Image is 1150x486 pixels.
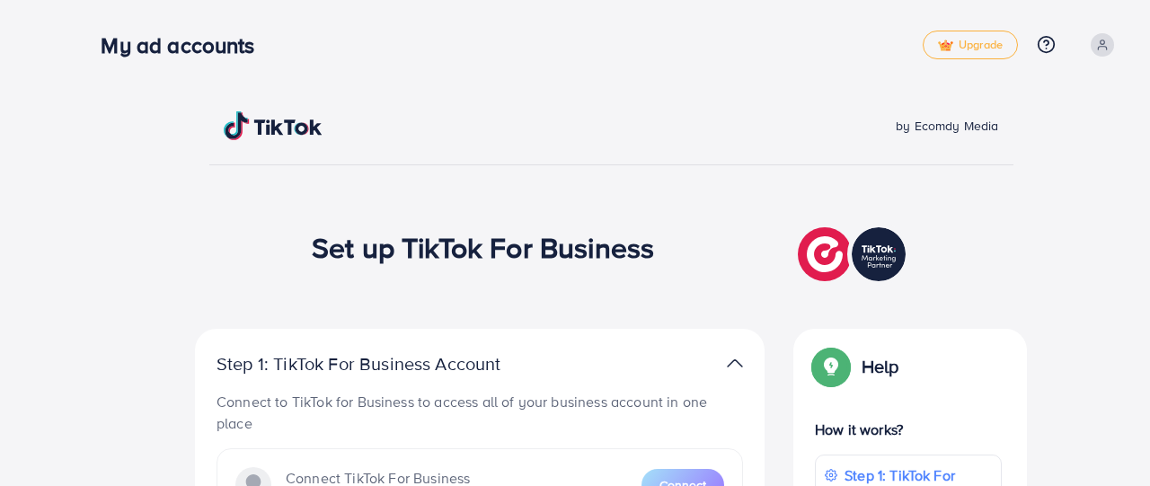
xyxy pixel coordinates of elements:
[862,356,899,377] p: Help
[938,40,953,52] img: tick
[798,223,910,286] img: TikTok partner
[312,230,654,264] h1: Set up TikTok For Business
[923,31,1018,59] a: tickUpgrade
[727,350,743,376] img: TikTok partner
[815,350,847,383] img: Popup guide
[938,39,1003,52] span: Upgrade
[217,353,558,375] p: Step 1: TikTok For Business Account
[101,32,269,58] h3: My ad accounts
[815,419,1002,440] p: How it works?
[896,117,998,135] span: by Ecomdy Media
[224,111,323,140] img: TikTok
